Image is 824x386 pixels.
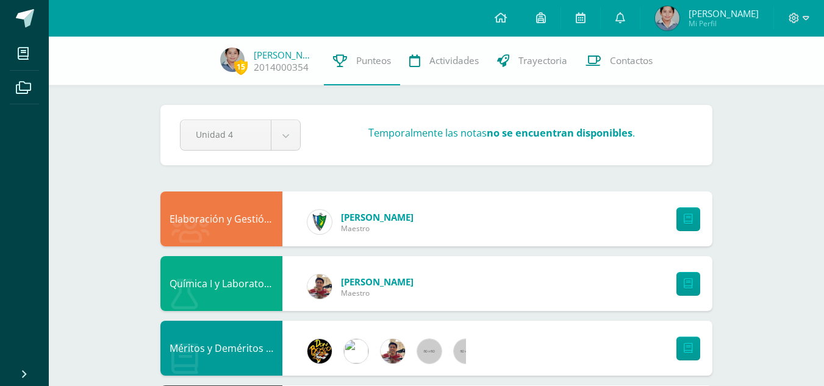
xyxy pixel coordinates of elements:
h3: Temporalmente las notas . [368,126,635,140]
span: Maestro [341,223,414,234]
a: Punteos [324,37,400,85]
a: Actividades [400,37,488,85]
span: 15 [234,59,248,74]
div: Elaboración y Gestión de Proyectos [160,191,282,246]
img: 6dfd641176813817be49ede9ad67d1c4.png [344,339,368,363]
span: [PERSON_NAME] [341,211,414,223]
span: Actividades [429,54,479,67]
a: 2014000354 [254,61,309,74]
img: 9f174a157161b4ddbe12118a61fed988.png [307,210,332,234]
img: db7c25b8896abd3cfdb13b4039c7dfed.png [220,48,245,72]
img: 60x60 [417,339,442,363]
a: [PERSON_NAME] [254,49,315,61]
img: eda3c0d1caa5ac1a520cf0290d7c6ae4.png [307,339,332,363]
a: Trayectoria [488,37,576,85]
a: Unidad 4 [181,120,300,150]
img: 60x60 [454,339,478,363]
div: Química I y Laboratorio [160,256,282,311]
span: [PERSON_NAME] [341,276,414,288]
span: Trayectoria [518,54,567,67]
span: Punteos [356,54,391,67]
img: db7c25b8896abd3cfdb13b4039c7dfed.png [655,6,679,30]
img: cb93aa548b99414539690fcffb7d5efd.png [307,274,332,299]
span: [PERSON_NAME] [689,7,759,20]
span: Maestro [341,288,414,298]
a: Contactos [576,37,662,85]
img: cb93aa548b99414539690fcffb7d5efd.png [381,339,405,363]
span: Contactos [610,54,653,67]
span: Unidad 4 [196,120,256,149]
span: Mi Perfil [689,18,759,29]
div: Méritos y Deméritos 4to. Bach. en CCLL. "E" [160,321,282,376]
strong: no se encuentran disponibles [487,126,632,140]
